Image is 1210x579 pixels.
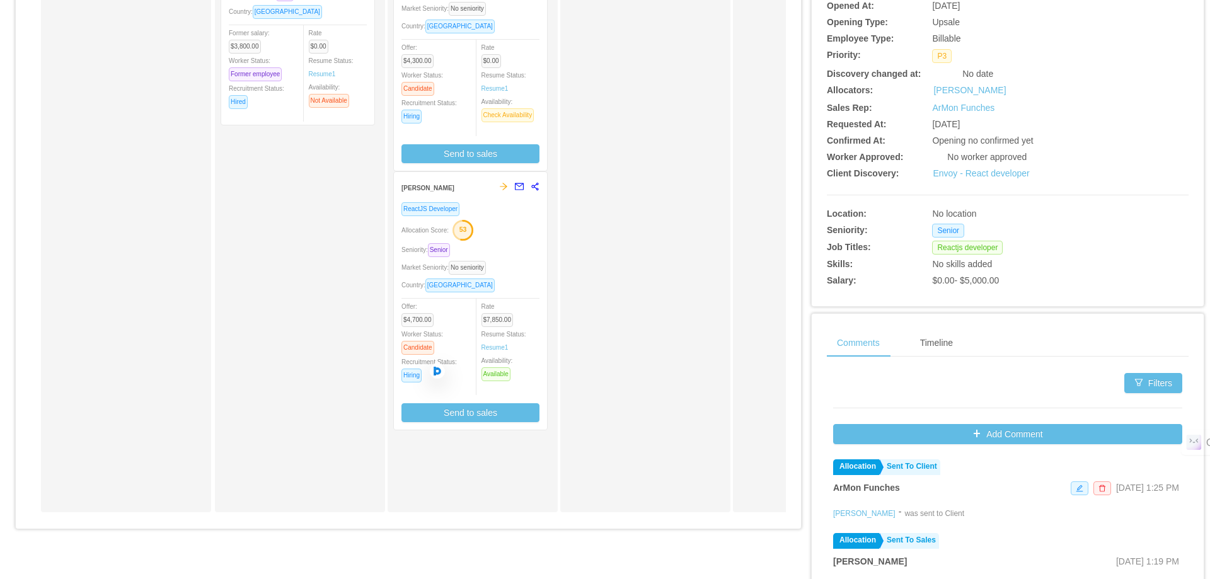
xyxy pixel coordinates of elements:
[932,17,960,27] span: Upsale
[459,226,467,233] text: 53
[827,275,856,285] b: Salary:
[481,108,534,122] span: Check Availability
[401,369,422,382] span: Hiring
[481,331,526,351] span: Resume Status:
[827,1,874,11] b: Opened At:
[401,185,454,192] strong: [PERSON_NAME]
[833,556,907,566] strong: [PERSON_NAME]
[1124,373,1182,393] button: icon: filterFilters
[401,403,539,422] button: Send to sales
[880,533,939,549] a: Sent To Sales
[880,459,940,475] a: Sent To Client
[1116,556,1179,566] span: [DATE] 1:19 PM
[428,243,450,257] span: Senior
[309,69,336,79] a: Resume1
[827,103,872,113] b: Sales Rep:
[401,72,443,92] span: Worker Status:
[827,329,890,357] div: Comments
[401,202,459,216] span: ReactJS Developer
[827,225,868,235] b: Seniority:
[481,303,519,323] span: Rate
[932,1,960,11] span: [DATE]
[932,103,994,113] a: ArMon Funches
[449,2,486,16] span: No seniority
[229,30,269,50] span: Former salary:
[229,40,261,54] span: $3,800.00
[1116,483,1179,493] span: [DATE] 1:25 PM
[827,69,921,79] b: Discovery changed at:
[827,119,886,129] b: Requested At:
[933,168,1029,178] a: Envoy - React developer
[833,424,1182,444] button: icon: plusAdd Comment
[827,85,873,95] b: Allocators:
[401,82,434,96] span: Candidate
[827,50,861,60] b: Priority:
[401,100,457,120] span: Recruitment Status:
[481,72,526,92] span: Resume Status:
[309,84,354,104] span: Availability:
[827,168,899,178] b: Client Discovery:
[401,246,455,253] span: Seniority:
[401,144,539,163] button: Send to sales
[229,85,284,105] span: Recruitment Status:
[1076,484,1083,492] i: icon: edit
[932,135,1033,146] span: Opening no confirmed yet
[425,278,495,292] span: [GEOGRAPHIC_DATA]
[401,264,491,271] span: Market Seniority:
[833,533,879,549] a: Allocation
[253,5,322,19] span: [GEOGRAPHIC_DATA]
[833,483,900,493] strong: ArMon Funches
[481,343,509,352] a: Resume1
[827,242,871,252] b: Job Titles:
[827,209,867,219] b: Location:
[309,30,333,50] span: Rate
[933,84,1006,97] a: [PERSON_NAME]
[401,313,434,327] span: $4,700.00
[481,357,516,377] span: Availability:
[481,54,501,68] span: $0.00
[481,84,509,93] a: Resume1
[425,20,495,33] span: [GEOGRAPHIC_DATA]
[309,57,354,77] span: Resume Status:
[904,508,964,519] div: was sent to Client
[899,505,902,519] div: -
[932,33,960,43] span: Billable
[827,33,894,43] b: Employee Type:
[1098,484,1106,492] i: icon: delete
[932,49,952,63] span: P3
[932,207,1113,221] div: No location
[481,367,510,381] span: Available
[449,219,474,239] button: 53
[401,110,422,123] span: Hiring
[401,23,500,30] span: Country:
[401,227,449,234] span: Allocation Score:
[229,67,282,81] span: Former employee
[229,8,327,15] span: Country:
[947,152,1027,162] span: No worker approved
[827,17,888,27] b: Opening Type:
[962,69,993,79] span: No date
[827,152,903,162] b: Worker Approved:
[833,509,896,518] a: [PERSON_NAME]
[229,95,248,109] span: Hired
[401,358,457,379] span: Recruitment Status:
[309,40,328,54] span: $0.00
[932,259,992,269] span: No skills added
[833,459,879,475] a: Allocation
[309,94,349,108] span: Not Available
[401,54,434,68] span: $4,300.00
[932,119,960,129] span: [DATE]
[827,135,885,146] b: Confirmed At:
[910,329,963,357] div: Timeline
[401,341,434,355] span: Candidate
[932,224,964,238] span: Senior
[499,182,508,191] span: arrow-right
[401,303,439,323] span: Offer:
[401,331,443,351] span: Worker Status:
[932,275,999,285] span: $0.00 - $5,000.00
[229,57,287,77] span: Worker Status:
[481,313,514,327] span: $7,850.00
[531,182,539,191] span: share-alt
[401,282,500,289] span: Country:
[401,5,491,12] span: Market Seniority:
